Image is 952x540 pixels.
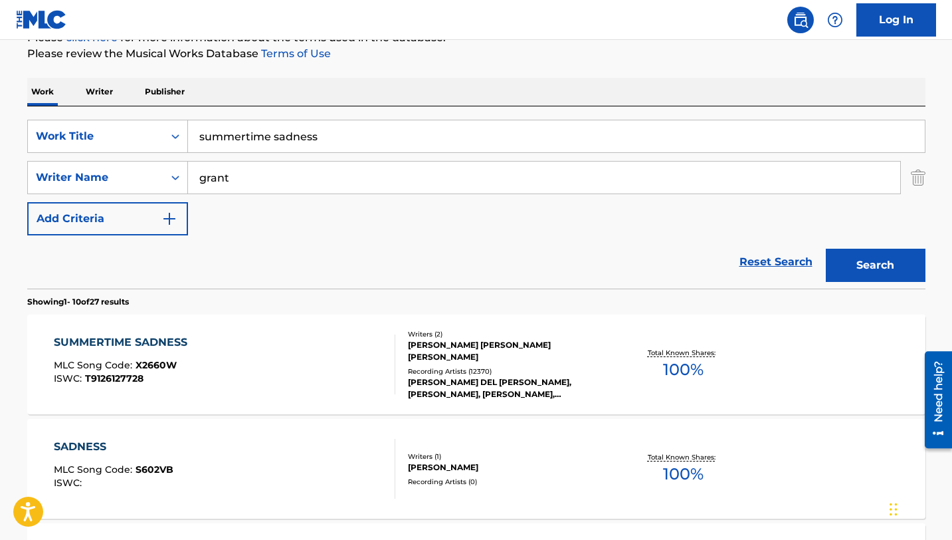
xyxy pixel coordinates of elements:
div: [PERSON_NAME] [PERSON_NAME] [PERSON_NAME] [408,339,609,363]
span: ISWC : [54,477,85,489]
p: Total Known Shares: [648,348,719,358]
img: Delete Criterion [911,161,925,194]
a: SADNESSMLC Song Code:S602VBISWC:Writers (1)[PERSON_NAME]Recording Artists (0)Total Known Shares:100% [27,419,925,519]
p: Work [27,78,58,106]
a: SUMMERTIME SADNESSMLC Song Code:X2660WISWC:T9126127728Writers (2)[PERSON_NAME] [PERSON_NAME] [PER... [27,315,925,414]
div: Recording Artists ( 0 ) [408,477,609,487]
div: Help [822,7,848,33]
a: Terms of Use [258,47,331,60]
div: Recording Artists ( 12370 ) [408,366,609,376]
span: S602VB [136,464,173,475]
iframe: Chat Widget [886,476,952,540]
div: [PERSON_NAME] DEL [PERSON_NAME], [PERSON_NAME], [PERSON_NAME], [PERSON_NAME] DEL [PERSON_NAME], [... [408,376,609,400]
img: 9d2ae6d4665cec9f34b9.svg [161,211,177,227]
img: MLC Logo [16,10,67,29]
span: 100 % [663,358,704,382]
div: SADNESS [54,439,173,455]
a: Public Search [787,7,814,33]
a: Log In [856,3,936,37]
p: Writer [82,78,117,106]
img: help [827,12,843,28]
div: Work Title [36,128,155,144]
p: Total Known Shares: [648,452,719,462]
span: MLC Song Code : [54,464,136,475]
div: [PERSON_NAME] [408,462,609,473]
div: SUMMERTIME SADNESS [54,335,194,350]
span: T9126127728 [85,372,143,384]
span: ISWC : [54,372,85,384]
a: Reset Search [733,247,819,277]
p: Publisher [141,78,189,106]
span: MLC Song Code : [54,359,136,371]
form: Search Form [27,120,925,289]
iframe: Resource Center [915,346,952,453]
img: search [793,12,809,28]
div: Writer Name [36,170,155,186]
button: Search [826,249,925,282]
div: Writers ( 1 ) [408,452,609,462]
div: Writers ( 2 ) [408,329,609,339]
p: Please review the Musical Works Database [27,46,925,62]
div: Drag [890,489,898,529]
button: Add Criteria [27,202,188,235]
p: Showing 1 - 10 of 27 results [27,296,129,308]
span: X2660W [136,359,177,371]
span: 100 % [663,462,704,486]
